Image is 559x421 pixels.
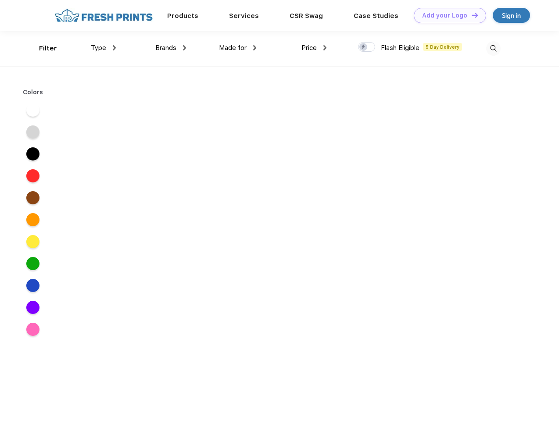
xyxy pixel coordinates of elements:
a: Products [167,12,198,20]
span: Made for [219,44,247,52]
span: Price [301,44,317,52]
img: dropdown.png [253,45,256,50]
span: Brands [155,44,176,52]
div: Add your Logo [422,12,467,19]
div: Sign in [502,11,521,21]
img: desktop_search.svg [486,41,501,56]
span: Flash Eligible [381,44,419,52]
a: Sign in [493,8,530,23]
img: dropdown.png [323,45,326,50]
div: Colors [16,88,50,97]
img: dropdown.png [183,45,186,50]
img: dropdown.png [113,45,116,50]
img: fo%20logo%202.webp [52,8,155,23]
img: DT [472,13,478,18]
span: Type [91,44,106,52]
span: 5 Day Delivery [423,43,462,51]
div: Filter [39,43,57,54]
